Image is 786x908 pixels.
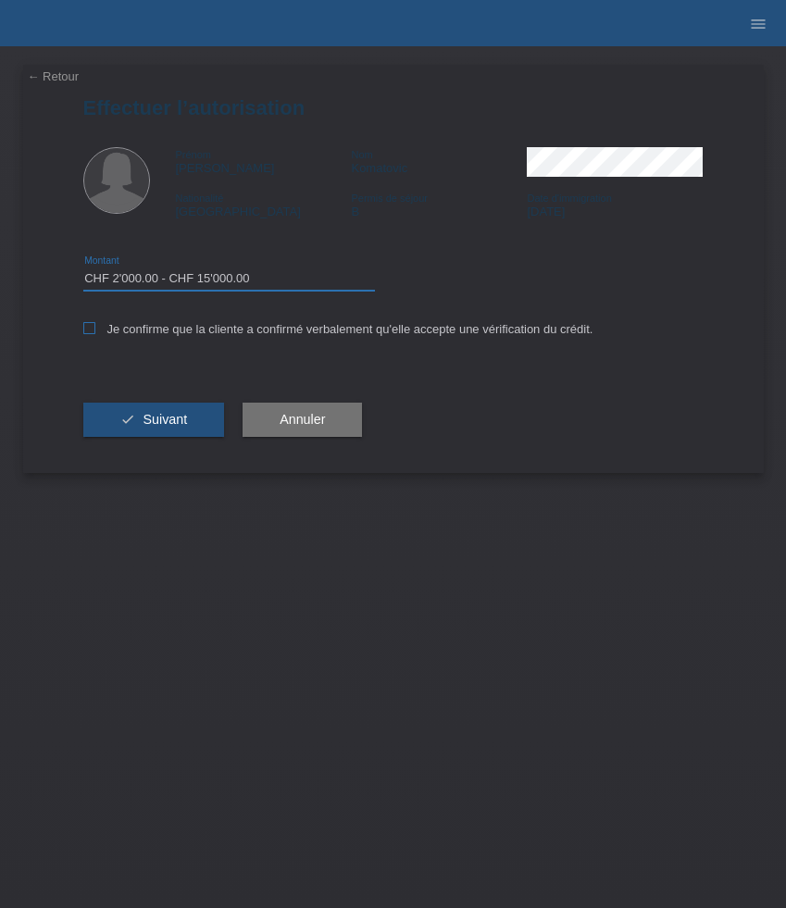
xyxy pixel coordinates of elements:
div: [PERSON_NAME] [176,147,352,175]
span: Suivant [143,412,187,427]
span: Permis de séjour [351,193,428,204]
div: B [351,191,527,218]
a: menu [740,18,777,29]
h1: Effectuer l’autorisation [83,96,704,119]
button: Annuler [243,403,362,438]
i: menu [749,15,767,33]
span: Prénom [176,149,212,160]
label: Je confirme que la cliente a confirmé verbalement qu'elle accepte une vérification du crédit. [83,322,593,336]
span: Annuler [280,412,325,427]
button: check Suivant [83,403,225,438]
i: check [120,412,135,427]
div: [DATE] [527,191,703,218]
span: Nationalité [176,193,224,204]
a: ← Retour [28,69,80,83]
span: Nom [351,149,372,160]
div: Komatovic [351,147,527,175]
span: Date d'immigration [527,193,611,204]
div: [GEOGRAPHIC_DATA] [176,191,352,218]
